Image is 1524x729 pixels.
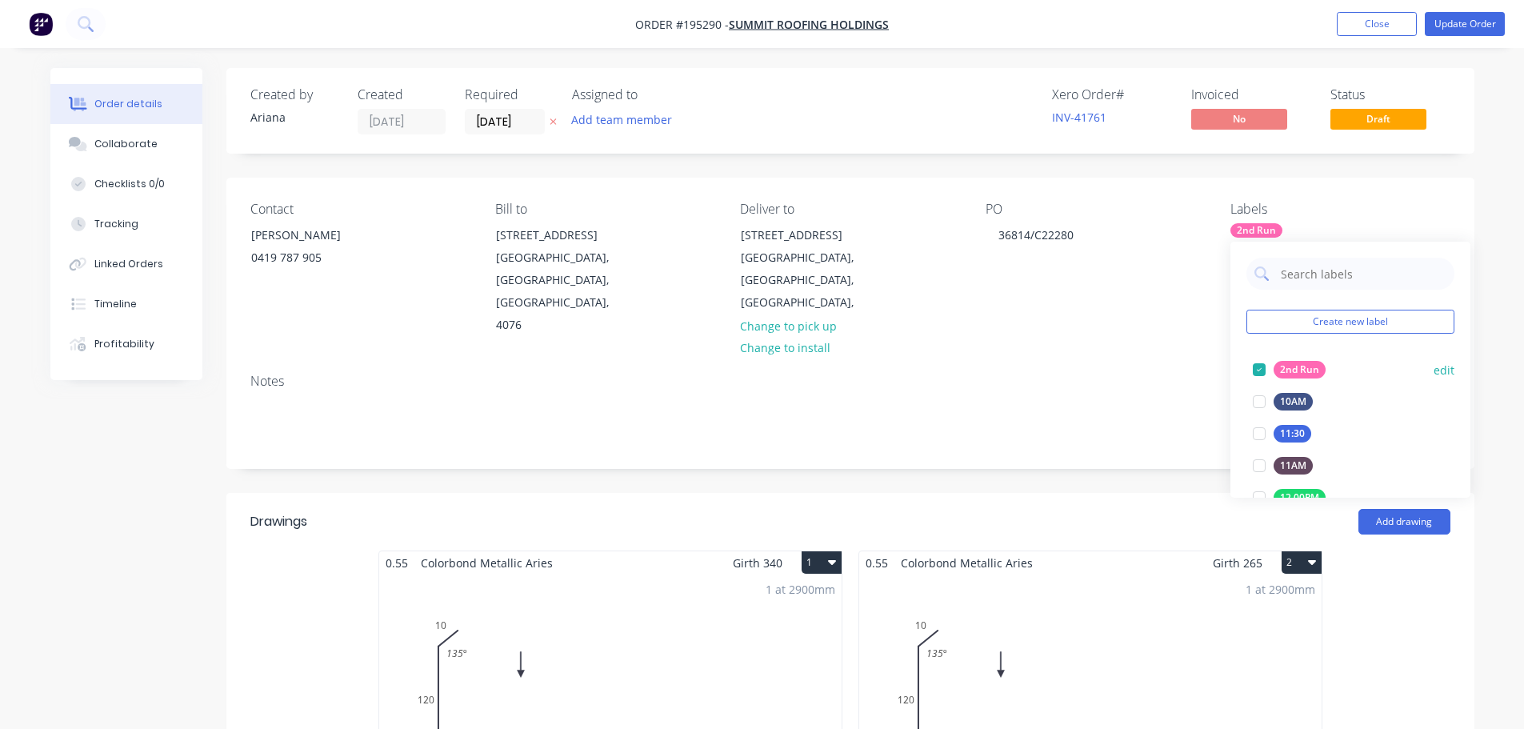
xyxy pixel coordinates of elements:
button: Order details [50,84,202,124]
button: Linked Orders [50,244,202,284]
button: Checklists 0/0 [50,164,202,204]
div: Labels [1230,202,1450,217]
div: [STREET_ADDRESS][GEOGRAPHIC_DATA], [GEOGRAPHIC_DATA], [GEOGRAPHIC_DATA], 4076 [482,223,642,337]
button: Collaborate [50,124,202,164]
div: Ariana [250,109,338,126]
div: 10AM [1274,393,1313,411]
div: Created by [250,87,338,102]
input: Search labels [1279,258,1446,290]
div: 2nd Run [1274,361,1326,379]
button: 10AM [1246,391,1319,413]
div: 36814/C22280 [986,223,1086,246]
div: [GEOGRAPHIC_DATA], [GEOGRAPHIC_DATA], [GEOGRAPHIC_DATA], 4076 [496,246,629,336]
button: Timeline [50,284,202,324]
div: Status [1330,87,1450,102]
button: edit [1434,362,1454,379]
button: Close [1337,12,1417,36]
div: Tracking [94,217,138,231]
span: 0.55 [379,551,414,575]
div: 12.00PM [1274,489,1326,507]
a: Summit Roofing Holdings [729,17,889,32]
button: 11:30 [1246,423,1318,445]
span: Girth 265 [1213,551,1262,575]
span: Order #195290 - [635,17,729,32]
span: Girth 340 [733,551,782,575]
button: Change to pick up [731,314,845,336]
span: Draft [1330,109,1426,129]
div: Linked Orders [94,257,163,271]
div: 1 at 2900mm [766,581,835,598]
div: [PERSON_NAME] [251,224,384,246]
button: Tracking [50,204,202,244]
button: Profitability [50,324,202,364]
span: 0.55 [859,551,894,575]
div: Profitability [94,337,154,351]
div: 0419 787 905 [251,246,384,269]
button: 1 [802,551,842,574]
div: 1 at 2900mm [1246,581,1315,598]
div: 11AM [1274,457,1313,475]
div: Order details [94,97,162,111]
button: Update Order [1425,12,1505,36]
button: 12.00PM [1246,487,1332,509]
button: Create new label [1246,310,1454,334]
button: Add drawing [1358,509,1450,535]
div: Drawings [250,512,307,531]
span: Colorbond Metallic Aries [894,551,1039,575]
div: Created [358,87,446,102]
div: Assigned to [572,87,732,102]
button: Add team member [572,109,681,130]
div: [STREET_ADDRESS] [741,224,874,246]
div: Deliver to [740,202,959,217]
div: [STREET_ADDRESS][GEOGRAPHIC_DATA], [GEOGRAPHIC_DATA], [GEOGRAPHIC_DATA], [727,223,887,314]
span: Colorbond Metallic Aries [414,551,559,575]
div: Checklists 0/0 [94,177,165,191]
a: INV-41761 [1052,110,1106,125]
div: 2nd Run [1230,223,1282,238]
div: [PERSON_NAME]0419 787 905 [238,223,398,274]
button: Change to install [731,337,838,358]
div: Notes [250,374,1450,389]
button: 2 [1282,551,1322,574]
div: Collaborate [94,137,158,151]
div: 11:30 [1274,425,1311,443]
div: Bill to [495,202,714,217]
div: Xero Order # [1052,87,1172,102]
div: Required [465,87,553,102]
div: [STREET_ADDRESS] [496,224,629,246]
img: Factory [29,12,53,36]
div: Timeline [94,297,137,311]
div: Invoiced [1191,87,1311,102]
div: PO [986,202,1205,217]
span: No [1191,109,1287,129]
button: 11AM [1246,455,1319,477]
div: Contact [250,202,470,217]
button: Add team member [562,109,680,130]
button: 2nd Run [1246,358,1332,381]
div: [GEOGRAPHIC_DATA], [GEOGRAPHIC_DATA], [GEOGRAPHIC_DATA], [741,246,874,314]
